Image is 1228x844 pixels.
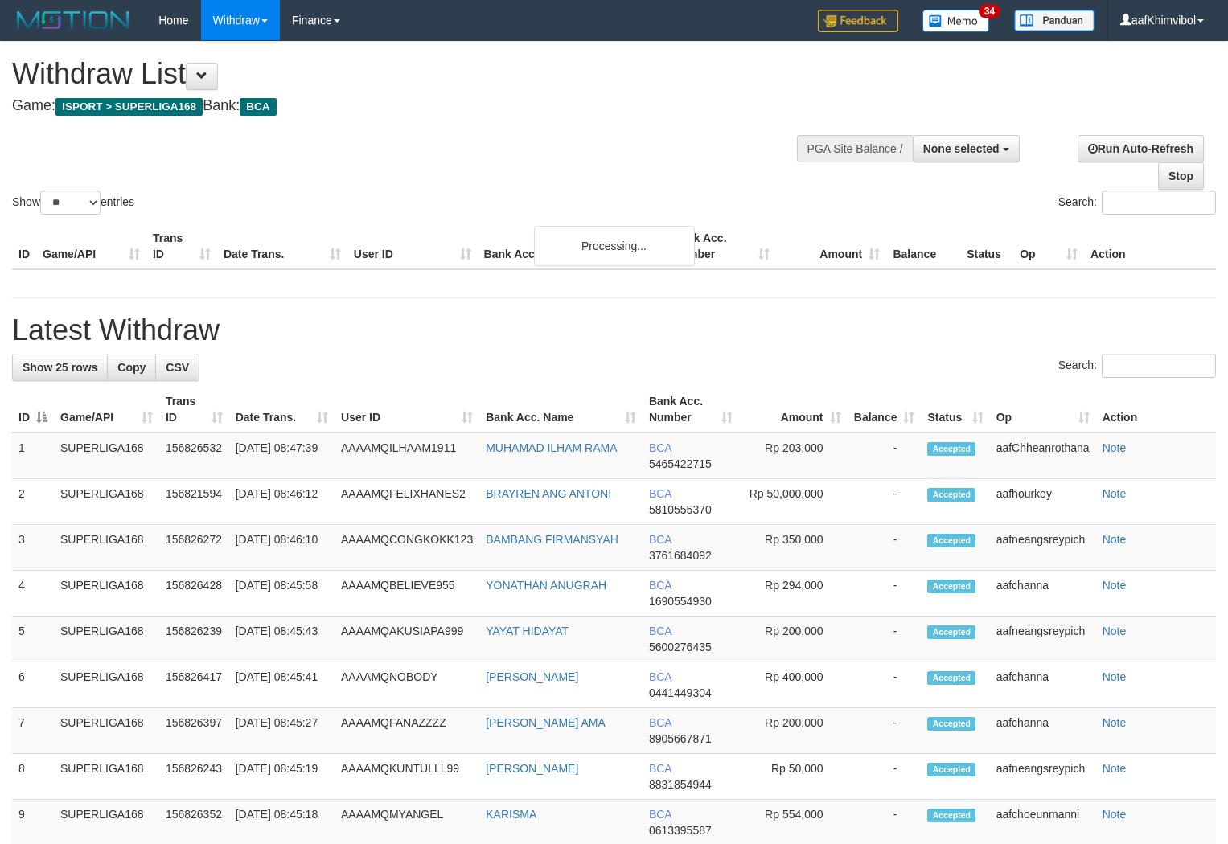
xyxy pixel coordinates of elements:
[12,8,134,32] img: MOTION_logo.png
[921,387,989,432] th: Status: activate to sort column ascending
[335,571,479,617] td: AAAAMQBELIEVE955
[739,708,848,754] td: Rp 200,000
[107,354,156,381] a: Copy
[335,708,479,754] td: AAAAMQFANAZZZZ
[36,223,146,269] th: Game/API
[229,617,335,662] td: [DATE] 08:45:43
[54,387,159,432] th: Game/API: activate to sort column ascending
[1103,625,1127,637] a: Note
[818,10,898,32] img: Feedback.jpg
[990,479,1096,525] td: aafhourkoy
[1103,441,1127,454] a: Note
[990,754,1096,800] td: aafneangsreypich
[12,387,54,432] th: ID: activate to sort column descending
[739,662,848,708] td: Rp 400,000
[739,571,848,617] td: Rp 294,000
[1096,387,1216,432] th: Action
[1103,533,1127,546] a: Note
[40,191,101,215] select: Showentries
[486,716,606,729] a: [PERSON_NAME] AMA
[848,617,922,662] td: -
[927,580,975,593] span: Accepted
[990,525,1096,571] td: aafneangsreypich
[848,708,922,754] td: -
[848,525,922,571] td: -
[923,142,1000,155] span: None selected
[1103,808,1127,821] a: Note
[335,754,479,800] td: AAAAMQKUNTULLL99
[229,479,335,525] td: [DATE] 08:46:12
[990,662,1096,708] td: aafchanna
[649,441,671,454] span: BCA
[12,314,1216,346] h1: Latest Withdraw
[486,487,611,500] a: BRAYREN ANG ANTONI
[54,754,159,800] td: SUPERLIGA168
[478,223,667,269] th: Bank Acc. Name
[1103,716,1127,729] a: Note
[486,670,578,683] a: [PERSON_NAME]
[159,617,229,662] td: 156826239
[229,571,335,617] td: [DATE] 08:45:58
[649,641,712,653] span: Copy 5600276435 to clipboard
[927,442,975,456] span: Accepted
[1014,10,1095,31] img: panduan.png
[666,223,776,269] th: Bank Acc. Number
[159,525,229,571] td: 156826272
[848,479,922,525] td: -
[649,670,671,683] span: BCA
[12,479,54,525] td: 2
[347,223,478,269] th: User ID
[649,457,712,470] span: Copy 5465422715 to clipboard
[739,479,848,525] td: Rp 50,000,000
[848,662,922,708] td: -
[848,432,922,479] td: -
[927,625,975,639] span: Accepted
[229,387,335,432] th: Date Trans.: activate to sort column ascending
[649,808,671,821] span: BCA
[990,387,1096,432] th: Op: activate to sort column ascending
[335,662,479,708] td: AAAAMQNOBODY
[54,571,159,617] td: SUPERLIGA168
[229,525,335,571] td: [DATE] 08:46:10
[960,223,1013,269] th: Status
[146,223,217,269] th: Trans ID
[159,571,229,617] td: 156826428
[229,708,335,754] td: [DATE] 08:45:27
[335,525,479,571] td: AAAAMQCONGKOKK123
[739,432,848,479] td: Rp 203,000
[486,762,578,775] a: [PERSON_NAME]
[649,625,671,637] span: BCA
[12,191,134,215] label: Show entries
[649,824,712,837] span: Copy 0613395587 to clipboard
[240,98,276,116] span: BCA
[739,617,848,662] td: Rp 200,000
[12,354,108,381] a: Show 25 rows
[990,571,1096,617] td: aafchanna
[12,617,54,662] td: 5
[486,579,606,592] a: YONATHAN ANUGRAH
[12,708,54,754] td: 7
[649,732,712,745] span: Copy 8905667871 to clipboard
[990,708,1096,754] td: aafchanna
[54,617,159,662] td: SUPERLIGA168
[649,686,712,699] span: Copy 0441449304 to clipboard
[1102,354,1216,378] input: Search:
[1102,191,1216,215] input: Search:
[54,432,159,479] td: SUPERLIGA168
[797,135,913,162] div: PGA Site Balance /
[990,432,1096,479] td: aafChheanrothana
[649,533,671,546] span: BCA
[534,226,695,266] div: Processing...
[739,525,848,571] td: Rp 350,000
[486,808,536,821] a: KARISMA
[12,525,54,571] td: 3
[776,223,886,269] th: Amount
[117,361,146,374] span: Copy
[649,579,671,592] span: BCA
[649,487,671,500] span: BCA
[486,625,569,637] a: YAYAT HIDAYAT
[159,754,229,800] td: 156826243
[166,361,189,374] span: CSV
[1058,191,1216,215] label: Search:
[1058,354,1216,378] label: Search:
